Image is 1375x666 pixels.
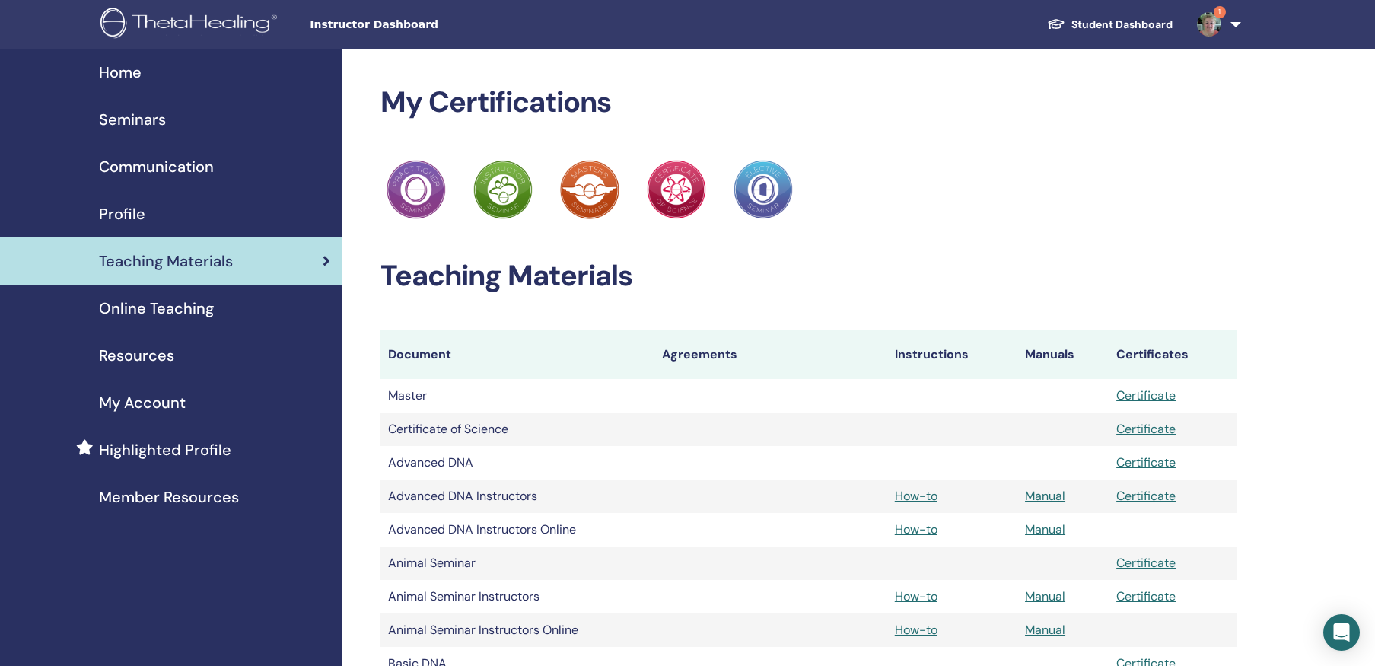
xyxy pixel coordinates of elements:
[100,8,282,42] img: logo.png
[1035,11,1185,39] a: Student Dashboard
[1197,12,1221,37] img: default.png
[1116,488,1176,504] a: Certificate
[99,108,166,131] span: Seminars
[560,160,619,219] img: Practitioner
[1047,18,1065,30] img: graduation-cap-white.svg
[380,580,654,613] td: Animal Seminar Instructors
[380,613,654,647] td: Animal Seminar Instructors Online
[380,85,1237,120] h2: My Certifications
[99,297,214,320] span: Online Teaching
[387,160,446,219] img: Practitioner
[895,521,937,537] a: How-to
[99,344,174,367] span: Resources
[734,160,793,219] img: Practitioner
[1116,555,1176,571] a: Certificate
[99,391,186,414] span: My Account
[647,160,706,219] img: Practitioner
[99,438,231,461] span: Highlighted Profile
[380,446,654,480] td: Advanced DNA
[99,486,239,508] span: Member Resources
[654,330,887,379] th: Agreements
[1025,622,1065,638] a: Manual
[99,250,233,272] span: Teaching Materials
[1323,614,1360,651] div: Open Intercom Messenger
[380,259,1237,294] h2: Teaching Materials
[895,488,937,504] a: How-to
[1025,521,1065,537] a: Manual
[380,413,654,446] td: Certificate of Science
[380,547,654,580] td: Animal Seminar
[380,330,654,379] th: Document
[895,622,937,638] a: How-to
[1017,330,1109,379] th: Manuals
[1116,454,1176,470] a: Certificate
[1116,421,1176,437] a: Certificate
[895,588,937,604] a: How-to
[1116,588,1176,604] a: Certificate
[380,513,654,547] td: Advanced DNA Instructors Online
[887,330,1017,379] th: Instructions
[99,61,142,84] span: Home
[1214,6,1226,18] span: 1
[1109,330,1237,379] th: Certificates
[1025,488,1065,504] a: Manual
[1116,387,1176,403] a: Certificate
[99,202,145,225] span: Profile
[380,480,654,513] td: Advanced DNA Instructors
[473,160,533,219] img: Practitioner
[1025,588,1065,604] a: Manual
[310,17,538,33] span: Instructor Dashboard
[99,155,214,178] span: Communication
[380,379,654,413] td: Master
